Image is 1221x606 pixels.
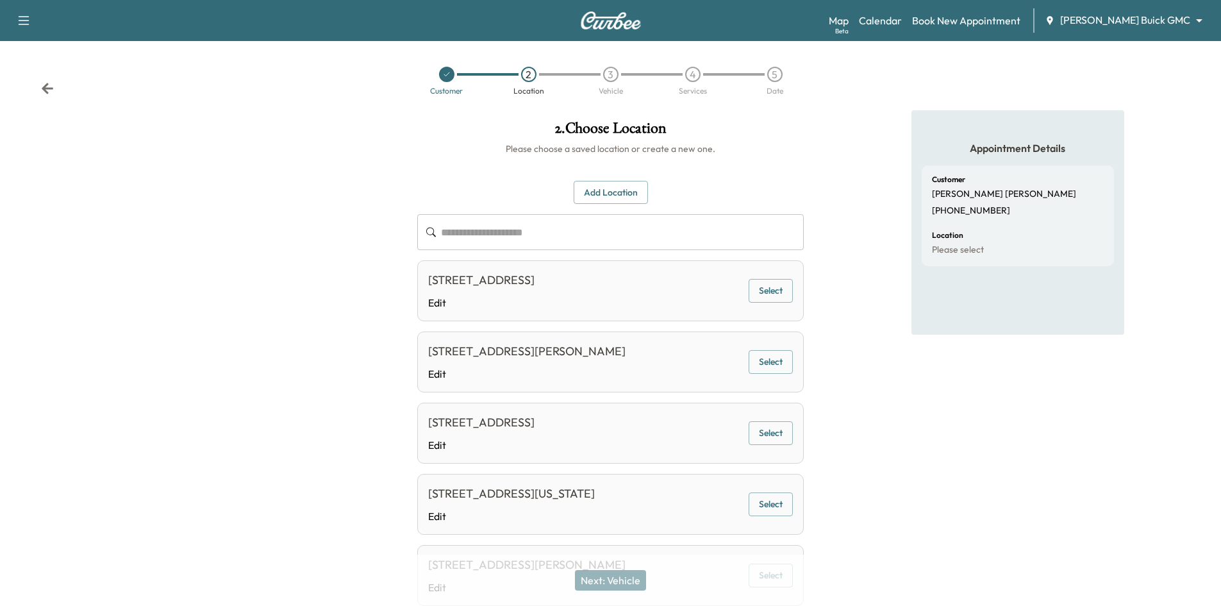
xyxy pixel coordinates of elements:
a: Edit [428,437,535,453]
p: [PERSON_NAME] [PERSON_NAME] [932,189,1076,200]
div: [STREET_ADDRESS] [428,414,535,432]
h5: Appointment Details [922,141,1114,155]
p: Please select [932,244,984,256]
a: Book New Appointment [912,13,1020,28]
div: Location [513,87,544,95]
div: [STREET_ADDRESS][US_STATE] [428,485,595,503]
div: 5 [767,67,783,82]
div: 4 [685,67,701,82]
div: Services [679,87,707,95]
div: Back [41,82,54,95]
button: Select [749,279,793,303]
a: Edit [428,366,626,382]
span: [PERSON_NAME] Buick GMC [1060,13,1190,28]
a: Calendar [859,13,902,28]
div: Date [767,87,783,95]
h1: 2 . Choose Location [417,121,804,142]
h6: Location [932,231,963,239]
a: Edit [428,295,535,310]
div: [STREET_ADDRESS] [428,271,535,289]
button: Add Location [574,181,648,205]
h6: Please choose a saved location or create a new one. [417,142,804,155]
a: Edit [428,509,595,524]
a: MapBeta [829,13,849,28]
button: Select [749,350,793,374]
p: [PHONE_NUMBER] [932,205,1010,217]
div: Vehicle [599,87,623,95]
h6: Customer [932,176,965,183]
div: Beta [835,26,849,36]
img: Curbee Logo [580,12,642,29]
div: Customer [430,87,463,95]
div: 3 [603,67,619,82]
div: 2 [521,67,536,82]
div: [STREET_ADDRESS][PERSON_NAME] [428,342,626,360]
button: Select [749,421,793,445]
button: Select [749,492,793,516]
